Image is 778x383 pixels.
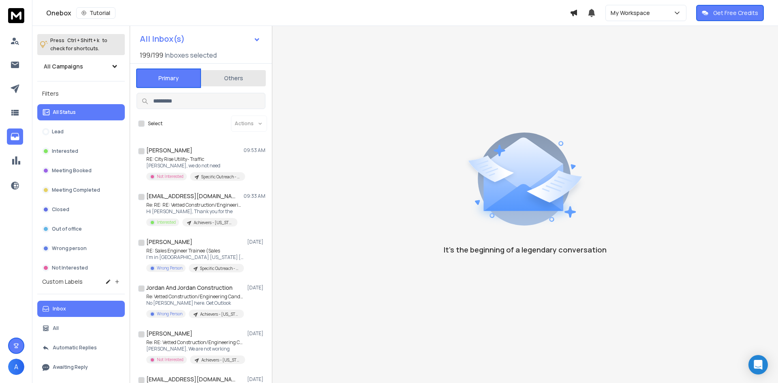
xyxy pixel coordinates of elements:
[146,156,244,163] p: RE: City Rise Utility- Traffic
[146,192,235,200] h1: [EMAIL_ADDRESS][DOMAIN_NAME]
[52,148,78,154] p: Interested
[37,301,125,317] button: Inbox
[52,265,88,271] p: Not Interested
[46,7,570,19] div: Onebox
[53,306,66,312] p: Inbox
[611,9,653,17] p: My Workspace
[146,346,244,352] p: [PERSON_NAME], We are not working
[146,202,244,208] p: Re: RE: RE: Vetted Construction/Engineering
[146,146,192,154] h1: [PERSON_NAME]
[53,109,76,116] p: All Status
[52,226,82,232] p: Out of office
[146,293,244,300] p: Re: Vetted Construction/Engineering Candidates Available
[201,357,240,363] p: Achievers - [US_STATE] & [US_STATE] verified v1
[37,104,125,120] button: All Status
[37,359,125,375] button: Awaiting Reply
[157,265,182,271] p: Wrong Person
[157,357,184,363] p: Not Interested
[146,330,192,338] h1: [PERSON_NAME]
[140,50,163,60] span: 199 / 199
[42,278,83,286] h3: Custom Labels
[133,31,267,47] button: All Inbox(s)
[44,62,83,71] h1: All Campaigns
[76,7,115,19] button: Tutorial
[157,311,182,317] p: Wrong Person
[146,248,244,254] p: RE: Sales Engineer Trainee (Sales
[146,238,192,246] h1: [PERSON_NAME]
[244,147,265,154] p: 09:53 AM
[8,359,24,375] button: A
[52,167,92,174] p: Meeting Booked
[247,330,265,337] p: [DATE]
[37,221,125,237] button: Out of office
[146,254,244,261] p: I’m in [GEOGRAPHIC_DATA] [US_STATE] [PERSON_NAME]
[247,285,265,291] p: [DATE]
[157,219,176,225] p: Interested
[37,182,125,198] button: Meeting Completed
[136,68,201,88] button: Primary
[146,208,244,215] p: Hi [PERSON_NAME], Thank you for the
[53,344,97,351] p: Automatic Replies
[713,9,758,17] p: Get Free Credits
[37,201,125,218] button: Closed
[146,284,233,292] h1: Jordan And Jordan Construction
[53,364,88,370] p: Awaiting Reply
[140,35,185,43] h1: All Inbox(s)
[52,206,69,213] p: Closed
[165,50,217,60] h3: Inboxes selected
[37,240,125,257] button: Wrong person
[53,325,59,332] p: All
[37,163,125,179] button: Meeting Booked
[52,245,87,252] p: Wrong person
[200,265,239,272] p: Specific Outreach - Engineering 1-2-3 - Achievers Recruitment
[66,36,100,45] span: Ctrl + Shift + k
[201,69,266,87] button: Others
[244,193,265,199] p: 09:33 AM
[247,239,265,245] p: [DATE]
[37,124,125,140] button: Lead
[52,128,64,135] p: Lead
[247,376,265,383] p: [DATE]
[148,120,162,127] label: Select
[194,220,233,226] p: Achievers - [US_STATE] & [US_STATE] verified v1
[37,340,125,356] button: Automatic Replies
[37,143,125,159] button: Interested
[37,88,125,99] h3: Filters
[146,163,244,169] p: [PERSON_NAME], we do not need
[201,174,240,180] p: Specific Outreach - Construction actual jobs - Achievers Recruitment
[146,300,244,306] p: No [PERSON_NAME] here. Get Outlook
[200,311,239,317] p: Achievers - [US_STATE] & [US_STATE] verified v1
[696,5,764,21] button: Get Free Credits
[37,58,125,75] button: All Campaigns
[157,173,184,180] p: Not Interested
[748,355,768,374] div: Open Intercom Messenger
[37,260,125,276] button: Not Interested
[52,187,100,193] p: Meeting Completed
[50,36,107,53] p: Press to check for shortcuts.
[146,339,244,346] p: Re: RE: Vetted Construction/Engineering Candidates
[37,320,125,336] button: All
[444,244,607,255] p: It’s the beginning of a legendary conversation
